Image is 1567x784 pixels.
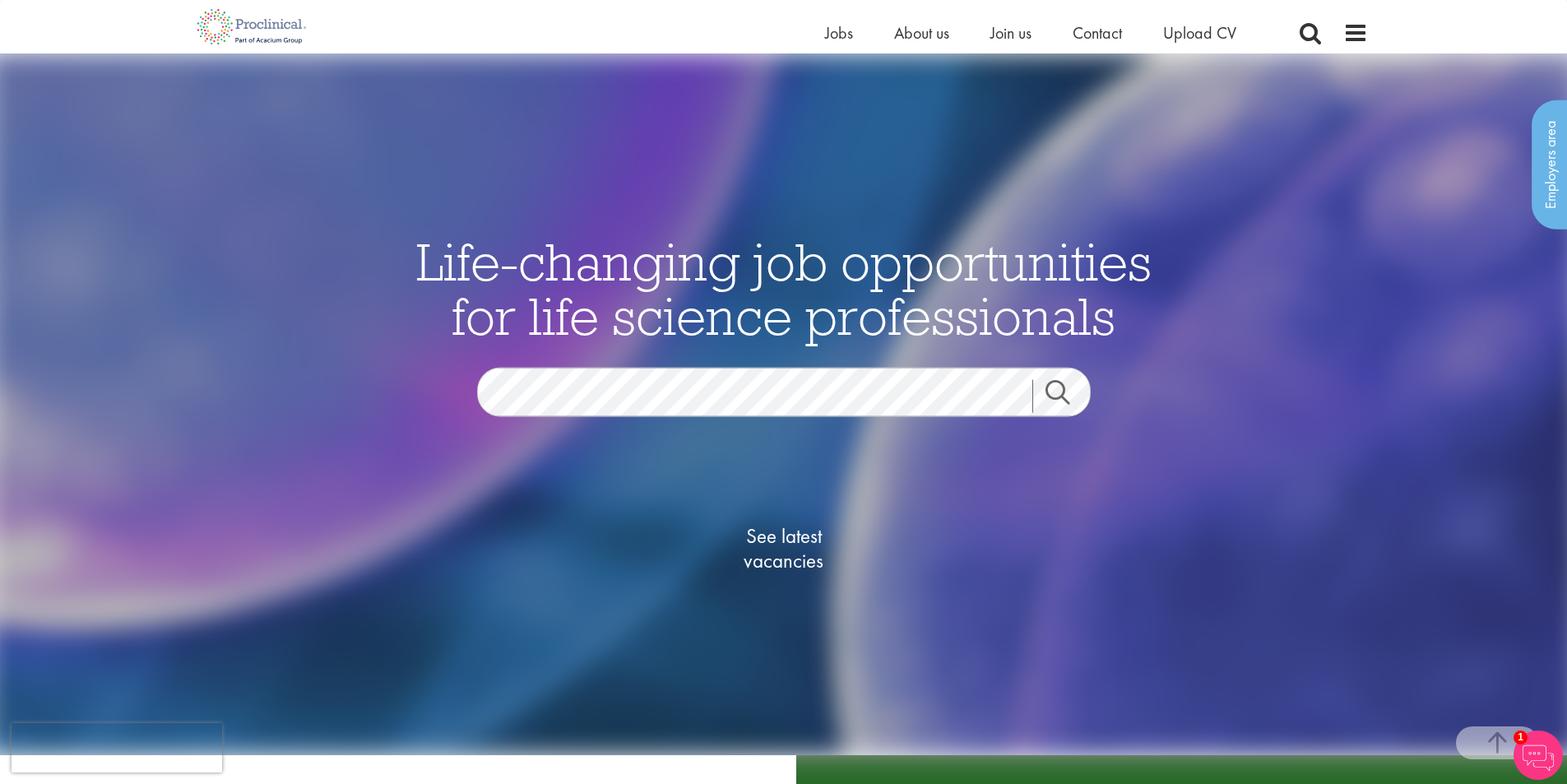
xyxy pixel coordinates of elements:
a: Contact [1073,22,1122,44]
a: Jobs [825,22,853,44]
img: Chatbot [1514,731,1563,780]
a: Upload CV [1163,22,1236,44]
a: About us [894,22,949,44]
iframe: reCAPTCHA [12,723,222,772]
span: 1 [1514,731,1528,745]
span: Life-changing job opportunities for life science professionals [416,229,1152,349]
span: See latest vacancies [702,524,866,573]
a: Join us [990,22,1032,44]
a: See latestvacancies [702,458,866,639]
a: Job search submit button [1032,380,1103,413]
